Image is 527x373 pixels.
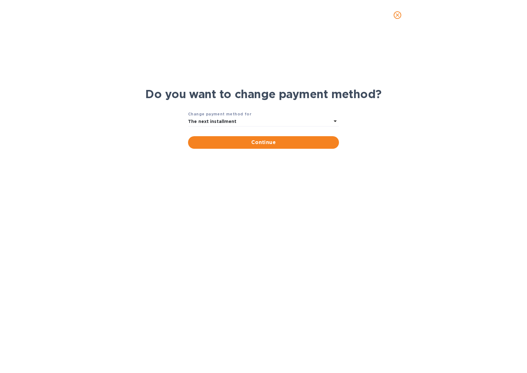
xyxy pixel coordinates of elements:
[188,119,237,124] b: The next installment
[188,112,252,116] b: Change payment method for
[145,87,381,101] h1: Do you want to change payment method?
[188,136,339,149] button: Continue
[390,8,405,23] button: close
[193,139,334,146] span: Continue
